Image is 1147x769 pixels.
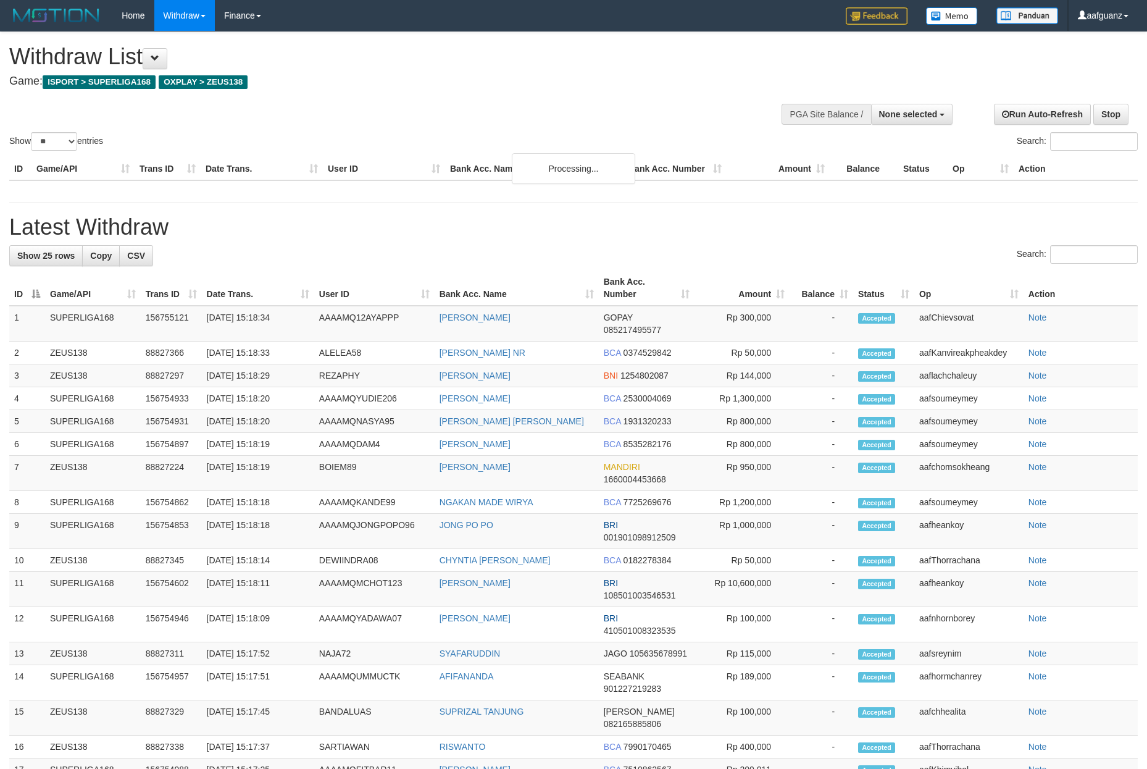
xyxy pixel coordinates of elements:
[9,642,45,665] td: 13
[1028,313,1047,322] a: Note
[202,342,314,364] td: [DATE] 15:18:33
[9,6,103,25] img: MOTION_logo.png
[858,348,895,359] span: Accepted
[858,463,895,473] span: Accepted
[604,613,618,623] span: BRI
[694,433,790,456] td: Rp 800,000
[17,251,75,261] span: Show 25 rows
[948,158,1014,180] th: Op
[323,158,445,180] th: User ID
[202,572,314,607] td: [DATE] 15:18:11
[996,7,1058,24] img: panduan.png
[9,215,1138,240] h1: Latest Withdraw
[624,158,727,180] th: Bank Acc. Number
[790,491,853,514] td: -
[141,736,202,758] td: 88827338
[127,251,145,261] span: CSV
[914,271,1024,306] th: Op: activate to sort column ascending
[141,410,202,433] td: 156754931
[314,736,435,758] td: SARTIAWAN
[914,433,1024,456] td: aafsoumeymey
[9,491,45,514] td: 8
[790,607,853,642] td: -
[694,491,790,514] td: Rp 1,200,000
[31,132,77,151] select: Showentries
[871,104,953,125] button: None selected
[1028,439,1047,449] a: Note
[1028,671,1047,681] a: Note
[314,491,435,514] td: AAAAMQKANDE99
[440,348,525,358] a: [PERSON_NAME] NR
[858,742,895,753] span: Accepted
[846,7,907,25] img: Feedback.jpg
[1017,245,1138,264] label: Search:
[1028,520,1047,530] a: Note
[604,462,640,472] span: MANDIRI
[9,245,83,266] a: Show 25 rows
[45,491,141,514] td: SUPERLIGA168
[914,410,1024,433] td: aafsoumeymey
[790,306,853,342] td: -
[314,306,435,342] td: AAAAMQ12AYAPPP
[630,649,687,658] span: Copy 105635678991 to clipboard
[624,742,672,752] span: Copy 7990170465 to clipboard
[620,371,669,380] span: Copy 1254802087 to clipboard
[853,271,914,306] th: Status: activate to sort column ascending
[604,532,676,542] span: Copy 001901098912509 to clipboard
[141,665,202,700] td: 156754957
[1028,578,1047,588] a: Note
[858,556,895,566] span: Accepted
[914,456,1024,491] td: aafchomsokheang
[694,700,790,736] td: Rp 100,000
[604,520,618,530] span: BRI
[914,665,1024,700] td: aafhormchanrey
[90,251,112,261] span: Copy
[858,579,895,589] span: Accepted
[914,342,1024,364] td: aafKanvireakpheakdey
[440,578,511,588] a: [PERSON_NAME]
[694,736,790,758] td: Rp 400,000
[858,707,895,718] span: Accepted
[914,514,1024,549] td: aafheankoy
[440,671,494,681] a: AFIFANANDA
[45,456,141,491] td: ZEUS138
[45,271,141,306] th: Game/API: activate to sort column ascending
[141,364,202,387] td: 88827297
[141,491,202,514] td: 156754862
[440,371,511,380] a: [PERSON_NAME]
[440,462,511,472] a: [PERSON_NAME]
[790,665,853,700] td: -
[1028,416,1047,426] a: Note
[202,364,314,387] td: [DATE] 15:18:29
[202,642,314,665] td: [DATE] 15:17:52
[604,416,621,426] span: BCA
[694,306,790,342] td: Rp 300,000
[202,456,314,491] td: [DATE] 15:18:19
[914,700,1024,736] td: aafchhealita
[604,719,661,729] span: Copy 082165885806 to clipboard
[624,555,672,565] span: Copy 0182278384 to clipboard
[202,607,314,642] td: [DATE] 15:18:09
[314,387,435,410] td: AAAAMQYUDIE206
[914,549,1024,572] td: aafThorrachana
[9,700,45,736] td: 15
[440,742,486,752] a: RISWANTO
[604,371,618,380] span: BNI
[914,572,1024,607] td: aafheankoy
[141,271,202,306] th: Trans ID: activate to sort column ascending
[45,514,141,549] td: SUPERLIGA168
[926,7,978,25] img: Button%20Memo.svg
[9,387,45,410] td: 4
[604,474,666,484] span: Copy 1660004453668 to clipboard
[202,549,314,572] td: [DATE] 15:18:14
[604,671,644,681] span: SEABANK
[1028,348,1047,358] a: Note
[45,364,141,387] td: ZEUS138
[440,497,533,507] a: NGAKAN MADE WIRYA
[202,306,314,342] td: [DATE] 15:18:34
[914,642,1024,665] td: aafsreynim
[314,607,435,642] td: AAAAMQYADAWA07
[898,158,948,180] th: Status
[694,456,790,491] td: Rp 950,000
[624,348,672,358] span: Copy 0374529842 to clipboard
